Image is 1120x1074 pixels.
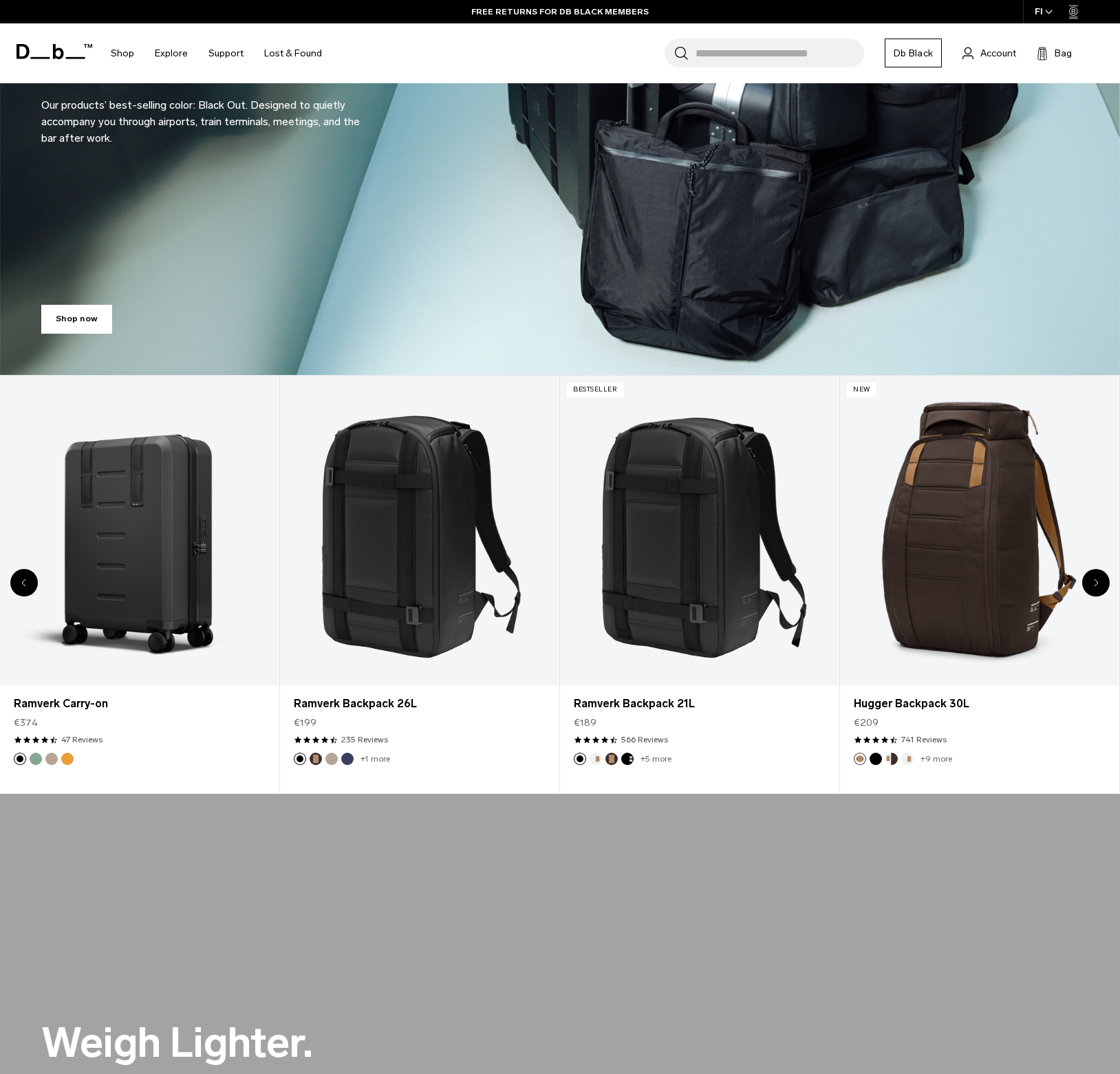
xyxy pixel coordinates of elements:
a: Db Black [885,39,942,67]
span: €199 [294,716,316,730]
button: Espresso [854,753,866,765]
a: 566 reviews [621,733,668,746]
a: Hugger Backpack 30L [840,376,1119,685]
a: +1 more [360,754,390,764]
a: 741 reviews [901,733,947,746]
a: Shop [111,29,134,78]
a: Shop now [41,305,112,334]
a: Ramverk Carry-on [14,696,265,712]
a: 47 reviews [61,733,103,746]
button: Blue Hour [341,753,354,765]
button: Cappuccino [885,753,898,765]
span: Bag [1055,46,1072,61]
button: Espresso [310,753,322,765]
button: Fogbow Beige [45,753,58,765]
button: Black Out [14,753,26,765]
div: Next slide [1082,569,1110,597]
span: Account [980,46,1016,61]
button: Oatmilk [590,753,602,765]
a: Ramverk Backpack 21L [560,376,839,685]
button: Black Out [574,753,586,765]
a: 235 reviews [341,733,388,746]
button: Black Out [870,753,882,765]
a: FREE RETURNS FOR DB BLACK MEMBERS [471,6,649,18]
a: Ramverk Backpack 21L [574,696,825,712]
a: Hugger Backpack 30L [854,696,1105,712]
a: Account [962,45,1016,61]
p: Bestseller [567,383,623,397]
a: Ramverk Backpack 26L [280,376,559,685]
span: €189 [574,716,596,730]
button: Oatmilk [901,753,914,765]
span: €374 [14,716,38,730]
span: €209 [854,716,879,730]
a: Ramverk Backpack 26L [294,696,545,712]
a: +9 more [920,754,952,764]
button: Green Ray [30,753,42,765]
button: Charcoal Grey [621,753,634,765]
button: Black Out [294,753,306,765]
div: 5 / 20 [560,375,840,794]
div: Previous slide [10,569,38,597]
div: 6 / 20 [840,375,1120,794]
p: New [847,383,876,397]
button: Bag [1037,45,1072,61]
h2: Weigh Lighter. [41,1022,660,1064]
div: 4 / 20 [280,375,560,794]
a: Support [208,29,244,78]
button: Fogbow Beige [325,753,338,765]
a: Explore [155,29,188,78]
button: Espresso [605,753,618,765]
a: Lost & Found [264,29,322,78]
button: Parhelion Orange [61,753,74,765]
p: Our products’ best-selling color: Black Out. Designed to quietly accompany you through airports, ... [41,80,371,147]
a: +5 more [640,754,671,764]
nav: Main Navigation [100,23,332,83]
